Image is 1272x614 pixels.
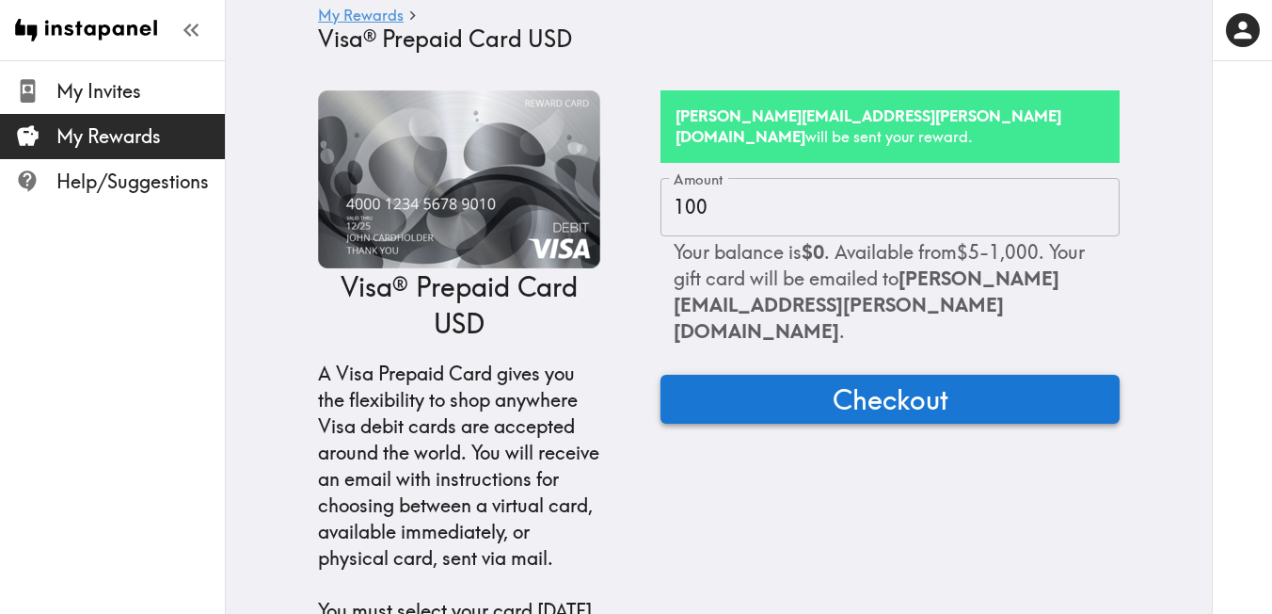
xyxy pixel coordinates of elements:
[318,90,600,268] img: Visa® Prepaid Card USD
[318,8,404,25] a: My Rewards
[674,267,1059,343] span: [PERSON_NAME][EMAIL_ADDRESS][PERSON_NAME][DOMAIN_NAME]
[56,123,225,150] span: My Rewards
[56,169,225,195] span: Help/Suggestions
[676,106,1061,146] b: [PERSON_NAME][EMAIL_ADDRESS][PERSON_NAME][DOMAIN_NAME]
[56,78,225,105] span: My Invites
[318,268,600,342] p: Visa® Prepaid Card USD
[660,375,1120,424] button: Checkout
[676,105,1105,148] h6: will be sent your reward.
[318,25,1105,53] h4: Visa® Prepaid Card USD
[833,380,948,418] span: Checkout
[802,240,824,264] b: $0
[674,240,1085,343] span: Your balance is . Available from $5 - 1,000 . Your gift card will be emailed to .
[674,170,723,190] label: Amount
